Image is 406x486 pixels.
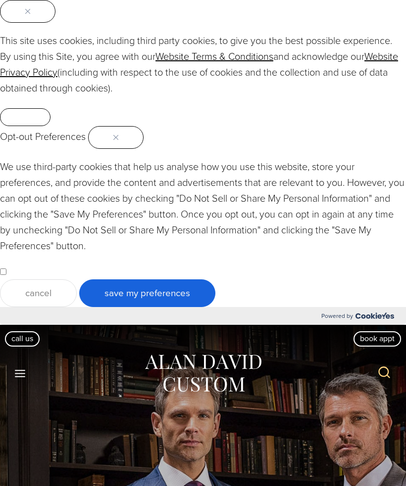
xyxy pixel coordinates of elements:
[79,279,215,307] button: Save My Preferences
[25,9,30,14] img: Close
[10,364,31,382] button: Open menu
[354,331,401,346] a: book appt
[372,361,396,385] button: View Search Form
[155,49,273,64] a: Website Terms & Conditions
[5,331,40,346] a: Call Us
[144,352,262,396] img: Alan David Custom
[88,126,144,149] button: Close
[113,135,118,140] img: Close
[355,312,394,319] img: Cookieyes logo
